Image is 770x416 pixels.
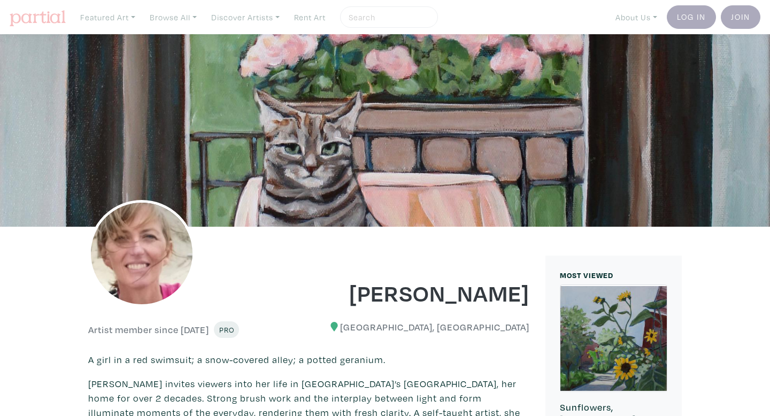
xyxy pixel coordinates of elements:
small: MOST VIEWED [560,270,613,280]
h6: [GEOGRAPHIC_DATA], [GEOGRAPHIC_DATA] [317,321,530,333]
img: phpThumb.php [88,200,195,307]
input: Search [348,11,428,24]
a: Log In [667,5,716,29]
span: Pro [219,325,234,335]
h6: Artist member since [DATE] [88,324,209,336]
a: Featured Art [75,6,140,28]
p: A girl in a red swimsuit; a snow-covered alley; a potted geranium. [88,352,529,367]
h1: [PERSON_NAME] [317,278,530,307]
a: Browse All [145,6,202,28]
a: Join [721,5,760,29]
a: About Us [611,6,662,28]
a: Discover Artists [206,6,284,28]
a: Rent Art [289,6,330,28]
